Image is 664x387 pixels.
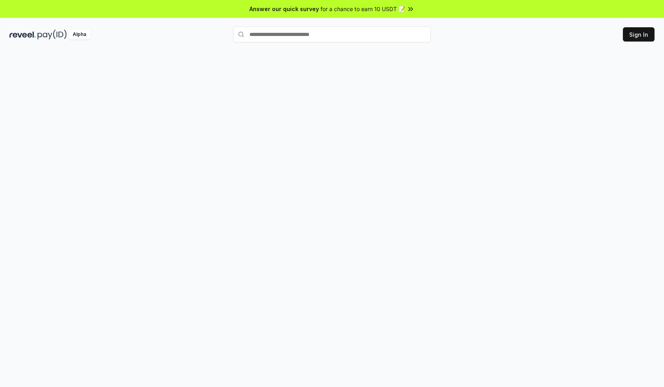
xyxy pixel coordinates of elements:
[38,30,67,40] img: pay_id
[9,30,36,40] img: reveel_dark
[249,5,319,13] span: Answer our quick survey
[321,5,405,13] span: for a chance to earn 10 USDT 📝
[623,27,655,42] button: Sign In
[68,30,91,40] div: Alpha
